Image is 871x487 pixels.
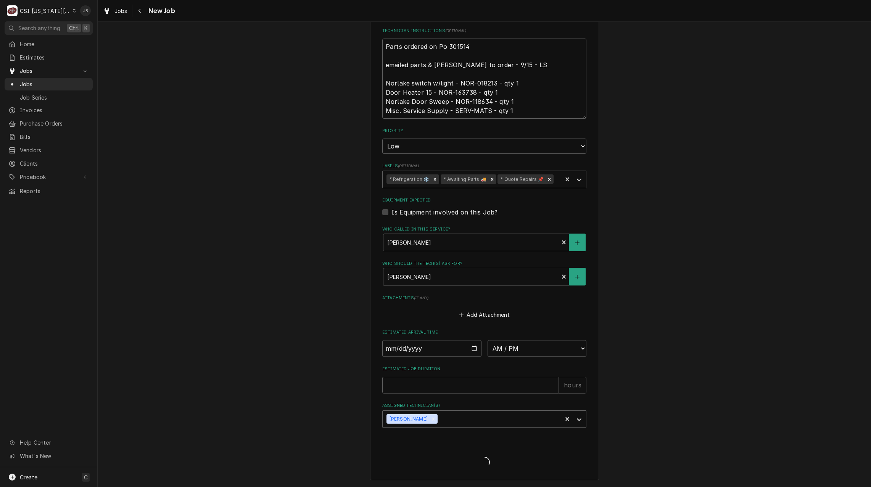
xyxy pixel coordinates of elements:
div: C [7,5,18,16]
div: ² Refrigeration ❄️ [386,174,431,184]
div: hours [559,377,586,393]
a: Job Series [5,91,93,104]
div: Estimated Job Duration [382,366,586,393]
div: Remove ³ Awaiting Parts 🚚 [488,174,496,184]
div: Who called in this service? [382,226,586,251]
a: Home [5,38,93,50]
div: CSI Kansas City's Avatar [7,5,18,16]
span: Help Center [20,439,88,447]
div: Labels [382,163,586,188]
div: JB [80,5,91,16]
textarea: Parts ordered on Po 301514 emailed parts & [PERSON_NAME] to order - 9/15 - LS Norlake switch w/li... [382,39,586,119]
a: Reports [5,185,93,197]
a: Jobs [100,5,130,17]
label: Who called in this service? [382,226,586,232]
label: Is Equipment involved on this Job? [391,208,497,217]
div: Estimated Arrival Time [382,329,586,356]
div: Joshua Bennett's Avatar [80,5,91,16]
span: Estimates [20,53,89,61]
input: Date [382,340,481,357]
span: Purchase Orders [20,119,89,127]
span: Clients [20,160,89,168]
label: Estimated Job Duration [382,366,586,372]
span: Jobs [20,67,77,75]
div: Attachments [382,295,586,320]
a: Go to Jobs [5,65,93,77]
a: Bills [5,131,93,143]
div: Priority [382,128,586,153]
span: K [84,24,88,32]
div: CSI [US_STATE][GEOGRAPHIC_DATA] [20,7,70,15]
a: Vendors [5,144,93,156]
span: Loading... [382,455,586,471]
label: Equipment Expected [382,197,586,203]
span: Jobs [20,80,89,88]
a: Invoices [5,104,93,116]
button: Search anythingCtrlK [5,21,93,35]
svg: Create New Contact [575,274,580,280]
div: ³ Awaiting Parts 🚚 [441,174,488,184]
label: Labels [382,163,586,169]
label: Priority [382,128,586,134]
span: Create [20,474,37,481]
div: Equipment Expected [382,197,586,217]
div: Remove ³ Quote Repairs 📌 [545,174,554,184]
a: Clients [5,157,93,170]
button: Navigate back [134,5,146,17]
a: Go to What's New [5,450,93,462]
a: Go to Pricebook [5,171,93,183]
span: Invoices [20,106,89,114]
span: Jobs [114,7,127,15]
a: Estimates [5,51,93,64]
label: Who should the tech(s) ask for? [382,261,586,267]
a: Go to Help Center [5,436,93,449]
span: Bills [20,133,89,141]
label: Technician Instructions [382,28,586,34]
div: Remove ² Refrigeration ❄️ [431,174,439,184]
span: ( optional ) [398,164,419,168]
span: Pricebook [20,173,77,181]
label: Attachments [382,295,586,301]
select: Time Select [488,340,587,357]
span: Reports [20,187,89,195]
span: Home [20,40,89,48]
svg: Create New Contact [575,240,580,245]
div: [PERSON_NAME] [386,414,429,424]
span: Search anything [18,24,60,32]
span: Ctrl [69,24,79,32]
span: C [84,473,88,481]
button: Create New Contact [569,268,585,285]
span: Vendors [20,146,89,154]
div: Remove Zach Wilson [429,414,438,424]
label: Estimated Arrival Time [382,329,586,335]
div: Who should the tech(s) ask for? [382,261,586,285]
button: Create New Contact [569,234,585,251]
a: Jobs [5,78,93,90]
span: New Job [146,6,175,16]
label: Assigned Technician(s) [382,403,586,409]
span: ( optional ) [445,29,467,33]
a: Purchase Orders [5,117,93,130]
button: Add Attachment [458,310,511,320]
div: Technician Instructions [382,28,586,118]
span: ( if any ) [414,296,428,300]
span: What's New [20,452,88,460]
div: Assigned Technician(s) [382,403,586,427]
div: ³ Quote Repairs 📌 [497,174,545,184]
span: Job Series [20,94,89,102]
